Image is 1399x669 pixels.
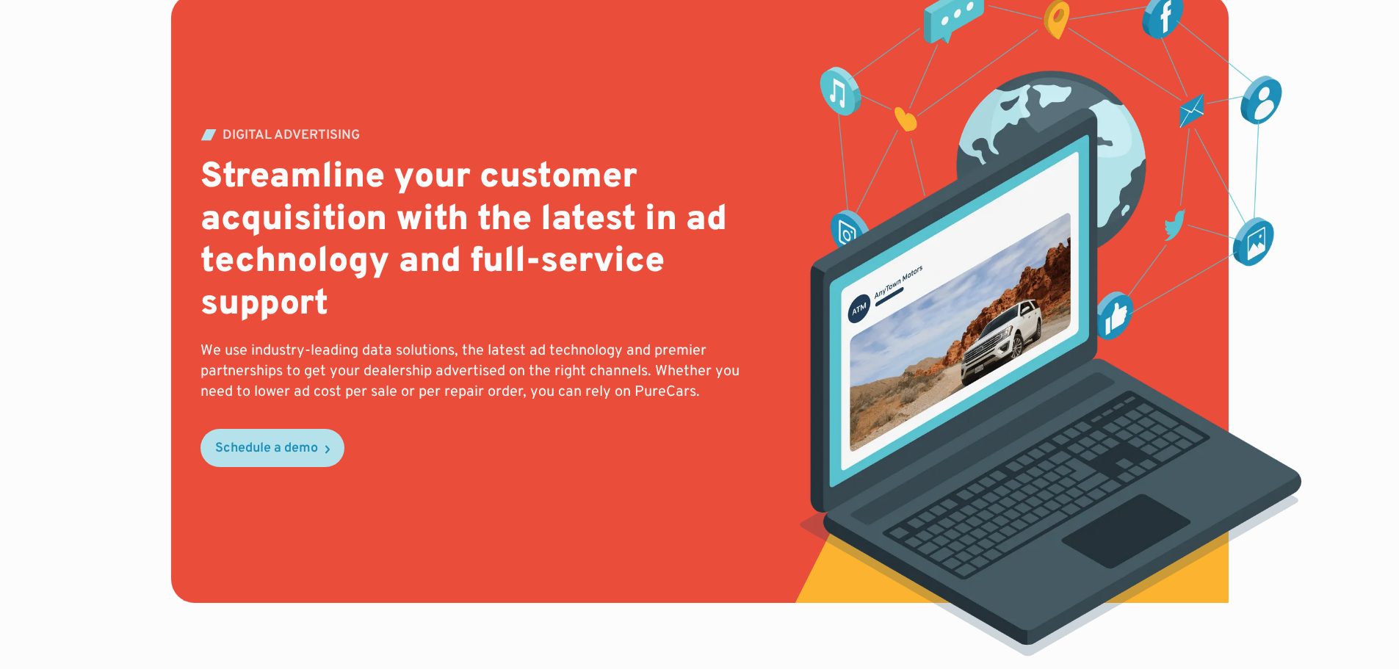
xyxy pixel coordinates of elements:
[200,341,770,402] p: We use industry-leading data solutions, the latest ad technology and premier partnerships to get ...
[223,129,360,142] div: DIGITAL ADVERTISING
[200,157,770,326] h2: Streamline your customer acquisition with the latest in ad technology and full-service support
[215,442,318,455] div: Schedule a demo
[200,429,344,467] a: Schedule a demo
